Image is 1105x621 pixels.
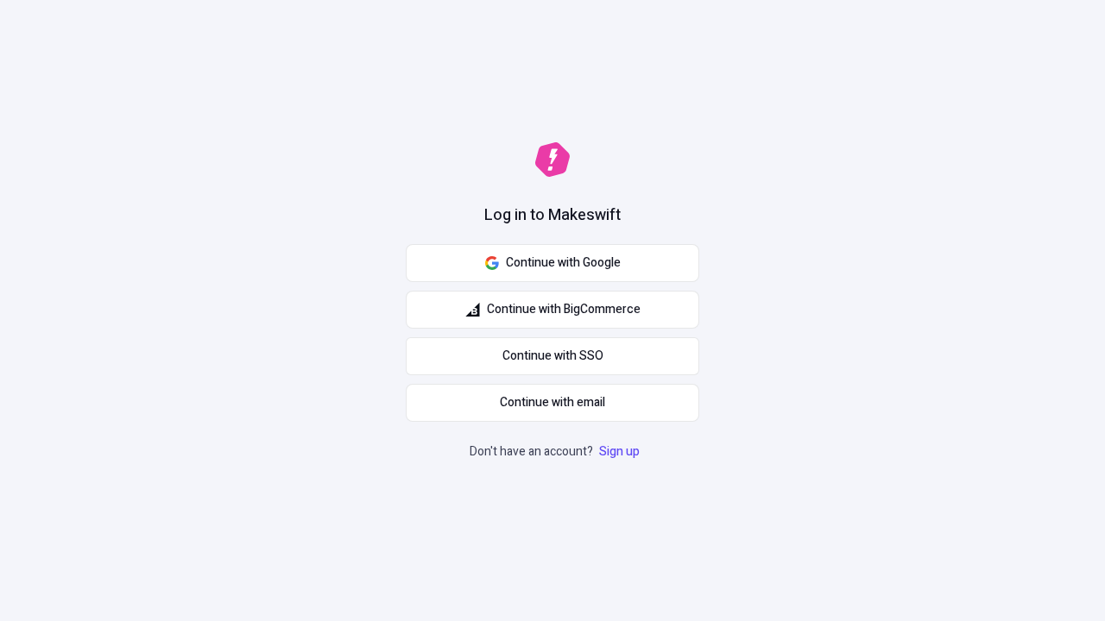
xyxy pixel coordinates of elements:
p: Don't have an account? [470,442,643,461]
button: Continue with email [406,384,699,422]
span: Continue with Google [506,254,621,273]
a: Sign up [596,442,643,461]
span: Continue with email [500,393,605,412]
a: Continue with SSO [406,337,699,375]
h1: Log in to Makeswift [484,204,621,227]
span: Continue with BigCommerce [487,300,641,319]
button: Continue with Google [406,244,699,282]
button: Continue with BigCommerce [406,291,699,329]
